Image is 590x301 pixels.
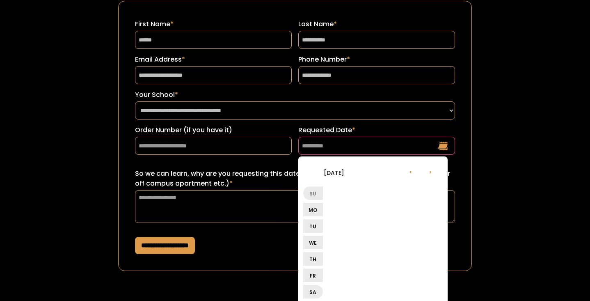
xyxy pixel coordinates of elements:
li: Sa [303,285,323,299]
li: Th [303,252,323,266]
li: ‹ [401,161,421,181]
li: › [421,161,440,181]
label: First Name [135,19,292,29]
li: [DATE] [303,163,365,182]
li: Fr [303,269,323,282]
li: Su [303,186,323,200]
li: Mo [303,203,323,216]
label: Phone Number [298,55,455,64]
label: Requested Date [298,125,455,135]
label: Order Number (if you have it) [135,125,292,135]
li: We [303,236,323,249]
label: Your School [135,90,455,100]
label: Email Address [135,55,292,64]
li: Tu [303,219,323,233]
form: Request a Date Form [118,1,472,271]
label: Last Name [298,19,455,29]
label: So we can learn, why are you requesting this date? (ex: sorority recruitment, lease turn over for... [135,169,455,188]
